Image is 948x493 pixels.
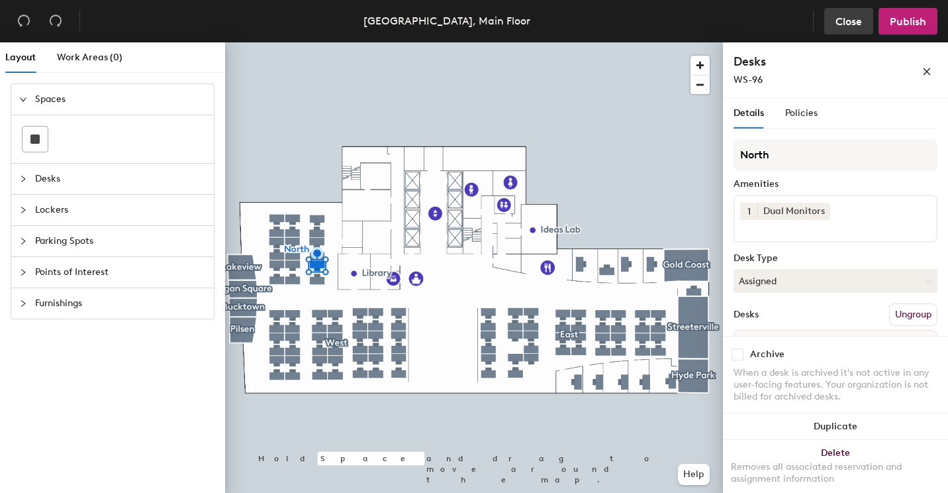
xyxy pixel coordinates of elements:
h4: Desks [734,53,879,70]
div: Desk Type [734,253,937,264]
span: Desks [35,164,206,194]
span: Points of Interest [35,257,206,288]
span: Lockers [35,195,206,225]
div: [GEOGRAPHIC_DATA], Main Floor [363,13,530,29]
span: Furnishings [35,288,206,319]
span: WS-96 [734,74,763,85]
span: Name [737,332,777,356]
span: collapsed [19,175,27,183]
span: Work Areas (0) [57,52,122,63]
span: collapsed [19,237,27,245]
div: Dual Monitors [757,203,830,220]
span: Policies [785,107,818,119]
button: Close [824,8,873,34]
span: Publish [890,15,926,28]
div: Removes all associated reservation and assignment information [731,461,940,485]
div: Desks [734,309,759,320]
span: collapsed [19,300,27,307]
button: Undo (⌘ + Z) [11,8,37,34]
button: Ungroup [889,303,937,326]
button: Assigned [734,269,937,293]
span: Spaces [35,84,206,115]
span: Parking Spots [35,226,206,256]
button: Publish [878,8,937,34]
span: expanded [19,95,27,103]
span: close [922,67,931,76]
span: 1 [747,205,751,219]
button: 1 [740,203,757,220]
span: Layout [5,52,36,63]
div: Archive [750,349,784,360]
span: collapsed [19,206,27,214]
span: collapsed [19,268,27,276]
span: Close [835,15,862,28]
span: undo [17,14,30,27]
div: Amenities [734,179,937,190]
span: Details [734,107,764,119]
button: Help [678,464,710,485]
div: When a desk is archived it's not active in any user-facing features. Your organization is not bil... [734,367,937,403]
button: Redo (⌘ + ⇧ + Z) [42,8,69,34]
button: Duplicate [723,413,948,440]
